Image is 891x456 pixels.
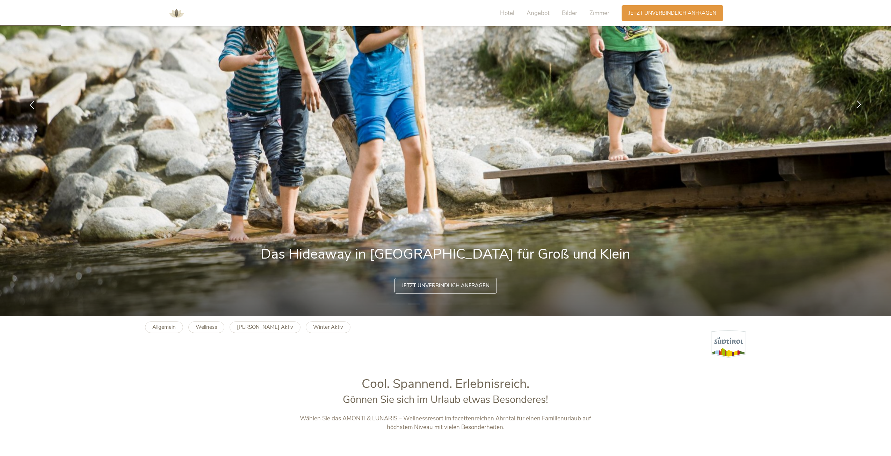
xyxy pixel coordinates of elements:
[362,375,529,392] span: Cool. Spannend. Erlebnisreich.
[188,321,224,333] a: Wellness
[152,324,176,331] b: Allgemein
[237,324,293,331] b: [PERSON_NAME] Aktiv
[300,414,592,432] p: Wählen Sie das AMONTI & LUNARIS – Wellnessresort im facettenreichen Ahrntal für einen Familienurl...
[527,9,550,17] span: Angebot
[500,9,514,17] span: Hotel
[145,321,183,333] a: Allgemein
[166,10,187,15] a: AMONTI & LUNARIS Wellnessresort
[589,9,609,17] span: Zimmer
[166,3,187,24] img: AMONTI & LUNARIS Wellnessresort
[306,321,350,333] a: Winter Aktiv
[196,324,217,331] b: Wellness
[629,9,716,17] span: Jetzt unverbindlich anfragen
[313,324,343,331] b: Winter Aktiv
[711,330,746,358] img: Südtirol
[402,282,490,289] span: Jetzt unverbindlich anfragen
[343,393,548,406] span: Gönnen Sie sich im Urlaub etwas Besonderes!
[230,321,300,333] a: [PERSON_NAME] Aktiv
[562,9,577,17] span: Bilder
